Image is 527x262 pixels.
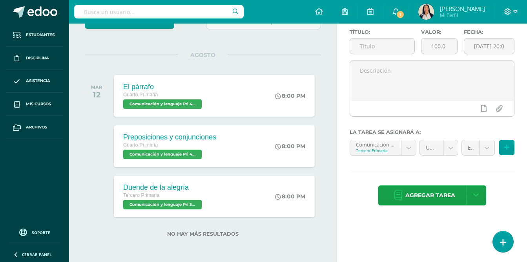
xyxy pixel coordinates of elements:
span: Comunicación y lenguaje Pri 4 'A' [123,99,202,109]
span: [PERSON_NAME] [440,5,485,13]
a: Asistencia [6,70,63,93]
a: Disciplina [6,47,63,70]
span: Unidad 4 [426,140,437,155]
div: Comunicación y lenguaje Pri 3 'A' [356,140,395,148]
a: Archivos [6,116,63,139]
span: Soporte [32,230,50,235]
span: Mi Perfil [440,12,485,18]
a: Unidad 4 [420,140,458,155]
span: Asistencia [26,78,50,84]
input: Busca un usuario... [74,5,244,18]
span: Archivos [26,124,47,130]
span: Cerrar panel [22,252,52,257]
span: Tercero Primaria [123,192,159,198]
div: Tercero Primaria [356,148,395,153]
span: Disciplina [26,55,49,61]
label: No hay más resultados [85,231,321,237]
a: Comunicación y lenguaje Pri 3 'A'Tercero Primaria [350,140,416,155]
span: Agregar tarea [405,186,455,205]
img: efadfde929624343223942290f925837.png [418,4,434,20]
div: 8:00 PM [275,193,305,200]
span: 1 [396,10,405,19]
a: EXAMEN FINAl EFU4 (20.0%) [462,140,494,155]
div: MAR [91,84,102,90]
span: Comunicación y lenguaje Pri 3 'A' [123,200,202,209]
input: Fecha de entrega [464,38,514,54]
input: Título [350,38,414,54]
label: Valor: [421,29,458,35]
label: La tarea se asignará a: [350,129,514,135]
span: AGOSTO [178,51,228,59]
input: Puntos máximos [421,38,457,54]
span: Cuarto Primaria [123,92,158,97]
div: El párrafo [123,83,204,91]
span: Comunicación y lenguaje Pri 4 'A' [123,150,202,159]
div: 8:00 PM [275,92,305,99]
label: Título: [350,29,415,35]
span: Mis cursos [26,101,51,107]
a: Soporte [9,227,60,237]
label: Fecha: [464,29,514,35]
span: Estudiantes [26,32,55,38]
div: Preposiciones y conjunciones [123,133,216,141]
a: Estudiantes [6,24,63,47]
span: Cuarto Primaria [123,142,158,148]
a: Mis cursos [6,93,63,116]
div: 8:00 PM [275,143,305,150]
div: 12 [91,90,102,99]
div: Duende de la alegría [123,183,204,192]
span: EXAMEN FINAl EFU4 (20.0%) [468,140,474,155]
